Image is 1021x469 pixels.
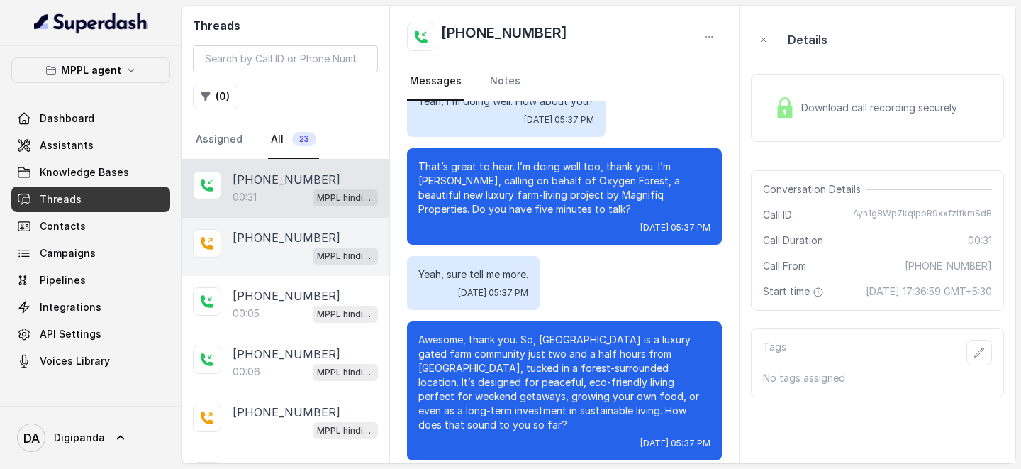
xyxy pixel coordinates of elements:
img: light.svg [34,11,148,34]
p: Tags [763,340,786,365]
a: Digipanda [11,418,170,458]
p: 00:31 [233,190,257,204]
span: Dashboard [40,111,94,126]
text: DA [23,431,40,446]
a: All23 [268,121,319,159]
nav: Tabs [193,121,378,159]
a: Voices Library [11,348,170,374]
span: Integrations [40,300,101,314]
span: Voices Library [40,354,110,368]
span: Pipelines [40,273,86,287]
p: [PHONE_NUMBER] [233,171,340,188]
p: Awesome, thank you. So, [GEOGRAPHIC_DATA] is a luxury gated farm community just two and a half ho... [418,333,710,432]
span: Campaigns [40,246,96,260]
span: [PHONE_NUMBER] [905,259,992,273]
button: MPPL agent [11,57,170,83]
p: [PHONE_NUMBER] [233,287,340,304]
a: Threads [11,187,170,212]
a: Dashboard [11,106,170,131]
span: Conversation Details [763,182,866,197]
p: [PHONE_NUMBER] [233,346,340,363]
span: Knowledge Bases [40,165,129,180]
span: [DATE] 05:37 PM [640,222,710,233]
p: 00:05 [233,307,260,321]
p: That’s great to hear. I’m doing well too, thank you. I’m [PERSON_NAME], calling on behalf of Oxyg... [418,160,710,216]
span: Threads [40,192,82,206]
span: [DATE] 05:37 PM [640,438,710,449]
a: Messages [407,62,464,101]
p: Yeah, sure tell me more. [418,267,528,282]
span: Assistants [40,138,94,153]
span: Download call recording securely [801,101,963,115]
a: Campaigns [11,241,170,266]
nav: Tabs [407,62,722,101]
p: MPPL hindi-english assistant [317,424,374,438]
a: Notes [487,62,523,101]
p: 00:06 [233,365,260,379]
p: Details [788,31,827,48]
a: Assistants [11,133,170,158]
a: Integrations [11,294,170,320]
span: 00:31 [968,233,992,248]
span: [DATE] 17:36:59 GMT+5:30 [866,285,992,299]
span: Call From [763,259,806,273]
span: [DATE] 05:37 PM [524,114,594,126]
h2: [PHONE_NUMBER] [441,23,567,51]
p: [PHONE_NUMBER] [233,229,340,246]
span: Contacts [40,219,86,233]
span: [DATE] 05:37 PM [458,287,528,299]
span: 23 [292,132,316,146]
input: Search by Call ID or Phone Number [193,45,378,72]
p: MPPL hindi-english assistant [317,365,374,380]
p: MPPL hindi-english assistant [317,249,374,263]
p: MPPL hindi-english assistant [317,191,374,205]
p: MPPL hindi-english assistant [317,307,374,321]
a: Assigned [193,121,245,159]
img: Lock Icon [774,97,796,118]
h2: Threads [193,17,378,34]
button: (0) [193,84,238,109]
p: No tags assigned [763,371,992,385]
p: Yeah, I'm doing well. How about you? [418,94,594,109]
span: Call ID [763,208,792,222]
span: Digipanda [54,431,105,445]
a: Pipelines [11,267,170,293]
span: Ayn1g8Wp7kqIpbR9xxfzlfkmSdB [853,208,992,222]
a: Contacts [11,214,170,239]
a: API Settings [11,321,170,347]
p: [PHONE_NUMBER] [233,404,340,421]
span: Start time [763,285,827,299]
span: API Settings [40,327,101,341]
a: Knowledge Bases [11,160,170,185]
span: Call Duration [763,233,823,248]
p: MPPL agent [61,62,121,79]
